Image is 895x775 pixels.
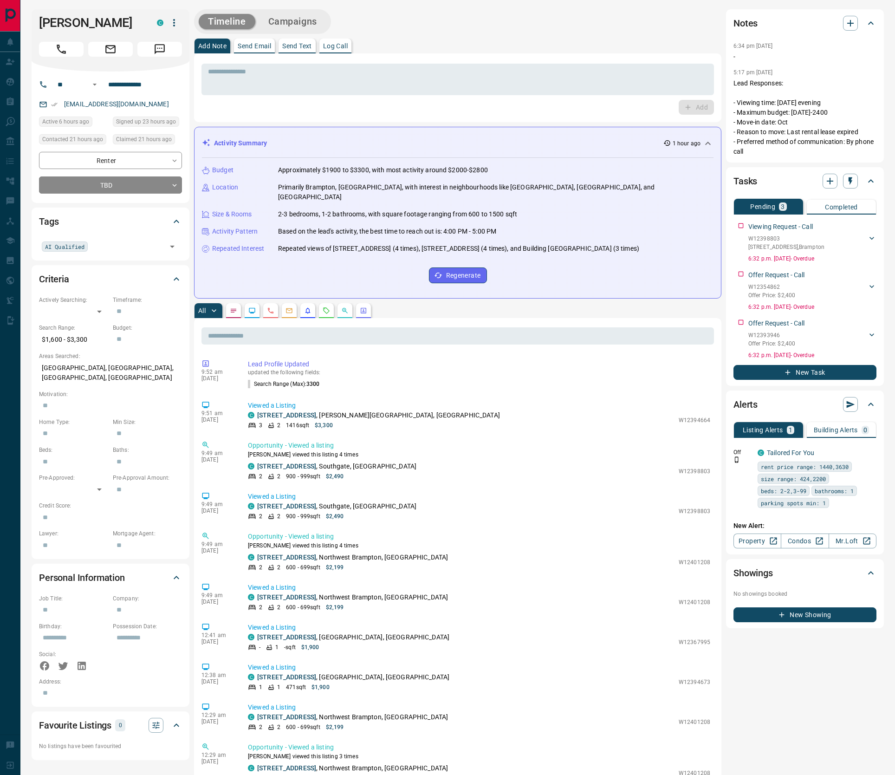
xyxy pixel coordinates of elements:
[248,380,320,388] p: Search Range (Max) :
[248,674,254,680] div: condos.ca
[39,272,69,287] h2: Criteria
[113,324,182,332] p: Budget:
[39,714,182,736] div: Favourite Listings0
[116,135,172,144] span: Claimed 21 hours ago
[39,352,182,360] p: Areas Searched:
[248,503,254,509] div: condos.ca
[39,446,108,454] p: Beds:
[277,723,280,731] p: 2
[679,638,710,646] p: W12367995
[259,683,262,691] p: 1
[761,486,806,495] span: beds: 2-2,3-99
[257,632,449,642] p: , [GEOGRAPHIC_DATA], [GEOGRAPHIC_DATA]
[201,599,234,605] p: [DATE]
[257,501,416,511] p: , Southgate, [GEOGRAPHIC_DATA]
[39,117,108,130] div: Mon Sep 15 2025
[39,15,143,30] h1: [PERSON_NAME]
[201,508,234,514] p: [DATE]
[39,390,182,398] p: Motivation:
[257,462,316,470] a: [STREET_ADDRESS]
[39,529,108,538] p: Lawyer:
[277,472,280,481] p: 2
[248,703,710,712] p: Viewed a Listing
[286,512,320,521] p: 900 - 999 sqft
[733,456,740,463] svg: Push Notification Only
[743,427,783,433] p: Listing Alerts
[733,534,781,548] a: Property
[39,332,108,347] p: $1,600 - $3,300
[257,502,316,510] a: [STREET_ADDRESS]
[748,331,795,339] p: W12393946
[673,139,700,148] p: 1 hour ago
[733,78,876,156] p: Lead Responses: - Viewing time: [DATE] evening - Maximum budget: [DATE]-2400 - Move-in date: Oct ...
[201,450,234,456] p: 9:49 am
[733,170,876,192] div: Tasks
[257,713,316,721] a: [STREET_ADDRESS]
[733,521,876,531] p: New Alert:
[39,152,182,169] div: Renter
[259,723,262,731] p: 2
[257,553,448,562] p: , Northwest Brampton, [GEOGRAPHIC_DATA]
[116,117,176,126] span: Signed up 23 hours ago
[248,554,254,560] div: condos.ca
[761,462,849,471] span: rent price range: 1440,3630
[201,456,234,463] p: [DATE]
[277,683,280,691] p: 1
[285,307,293,314] svg: Emails
[679,507,710,515] p: W12398803
[201,672,234,678] p: 12:38 am
[748,339,795,348] p: Offer Price: $2,400
[39,360,182,385] p: [GEOGRAPHIC_DATA], [GEOGRAPHIC_DATA], [GEOGRAPHIC_DATA], [GEOGRAPHIC_DATA]
[199,14,255,29] button: Timeline
[278,165,488,175] p: Approximately $1900 to $3300, with most activity around $2000-$2800
[326,603,344,612] p: $2,199
[198,43,227,49] p: Add Note
[201,547,234,554] p: [DATE]
[248,765,254,771] div: condos.ca
[277,421,280,430] p: 2
[306,381,319,387] span: 3300
[733,12,876,34] div: Notes
[326,563,344,572] p: $2,199
[238,43,271,49] p: Send Email
[733,43,773,49] p: 6:34 pm [DATE]
[257,593,316,601] a: [STREET_ADDRESS]
[113,134,182,147] div: Sun Sep 14 2025
[248,492,710,501] p: Viewed a Listing
[257,673,316,681] a: [STREET_ADDRESS]
[733,448,752,456] p: Off
[259,563,262,572] p: 2
[248,412,254,418] div: condos.ca
[118,720,123,730] p: 0
[748,319,805,328] p: Offer Request - Call
[286,563,320,572] p: 600 - 699 sqft
[257,411,316,419] a: [STREET_ADDRESS]
[748,222,813,232] p: Viewing Request - Call
[326,472,344,481] p: $2,490
[301,643,319,651] p: $1,900
[113,529,182,538] p: Mortgage Agent:
[748,254,876,263] p: 6:32 p.m. [DATE] - Overdue
[248,463,254,469] div: condos.ca
[248,623,710,632] p: Viewed a Listing
[201,541,234,547] p: 9:49 am
[113,622,182,631] p: Possession Date:
[39,501,182,510] p: Credit Score:
[679,467,710,475] p: W12398803
[113,474,182,482] p: Pre-Approval Amount:
[286,683,306,691] p: 471 sqft
[257,593,448,602] p: , Northwest Brampton, [GEOGRAPHIC_DATA]
[275,643,279,651] p: 1
[39,474,108,482] p: Pre-Approved:
[257,672,449,682] p: , [GEOGRAPHIC_DATA], [GEOGRAPHIC_DATA]
[733,365,876,380] button: New Task
[248,714,254,720] div: condos.ca
[286,472,320,481] p: 900 - 999 sqft
[679,416,710,424] p: W12394664
[39,742,182,750] p: No listings have been favourited
[212,209,252,219] p: Size & Rooms
[733,607,876,622] button: New Showing
[201,592,234,599] p: 9:49 am
[39,567,182,589] div: Personal Information
[113,446,182,454] p: Baths:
